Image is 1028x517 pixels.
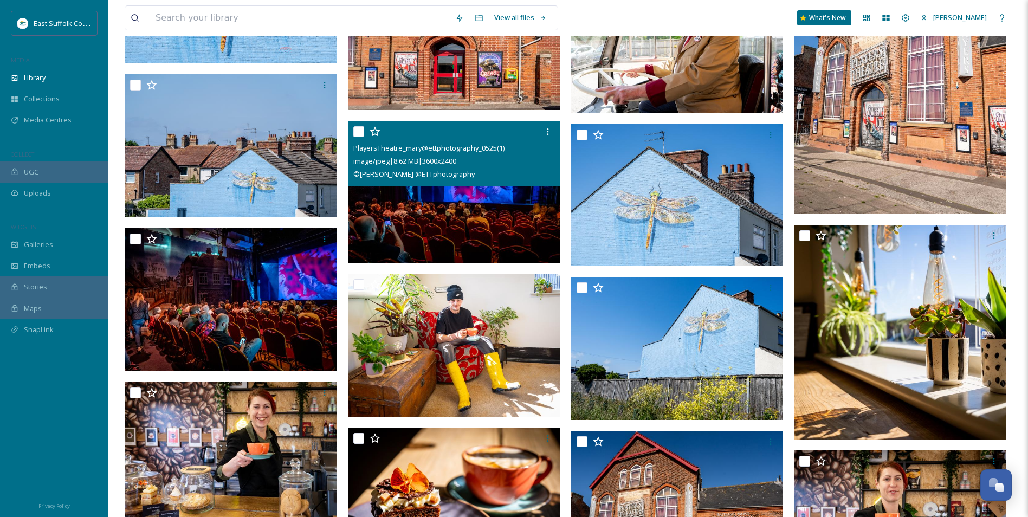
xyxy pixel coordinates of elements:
[571,276,786,419] img: StreetArt_mary@ettphotography_0525(2)
[11,223,36,231] span: WIDGETS
[24,188,51,198] span: Uploads
[489,7,552,28] a: View all files
[24,325,54,335] span: SnapLink
[24,240,53,250] span: Galleries
[353,156,456,166] span: image/jpeg | 8.62 MB | 3600 x 2400
[980,469,1012,501] button: Open Chat
[353,169,475,179] span: © [PERSON_NAME] @ETTphotography
[34,18,98,28] span: East Suffolk Council
[348,121,560,263] img: PlayersTheatre_mary@ettphotography_0525(1)
[24,115,72,125] span: Media Centres
[24,167,38,177] span: UGC
[571,124,784,266] img: StreetArt_mary@ettphotography_0525(6)
[38,502,70,509] span: Privacy Policy
[794,225,1008,440] img: NessPointCoffeeHouse_mary@ettphotography_0525(27)
[24,261,50,271] span: Embeds
[353,143,505,153] span: PlayersTheatre_mary@ettphotography_0525(1)
[125,74,339,217] img: StreetArt_mary@ettphotography_0525(3)
[17,18,28,29] img: ESC%20Logo.png
[150,6,450,30] input: Search your library
[11,150,34,158] span: COLLECT
[24,94,60,104] span: Collections
[125,228,339,371] img: PlayersTheatre_mary@ettphotography_0525(2)
[933,12,987,22] span: [PERSON_NAME]
[915,7,992,28] a: [PERSON_NAME]
[24,73,46,83] span: Library
[24,303,42,314] span: Maps
[797,10,851,25] a: What's New
[38,499,70,512] a: Privacy Policy
[348,273,563,416] img: NessPointCoffeeHouse_mary@ettphotography_0525(23)
[24,282,47,292] span: Stories
[11,56,30,64] span: MEDIA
